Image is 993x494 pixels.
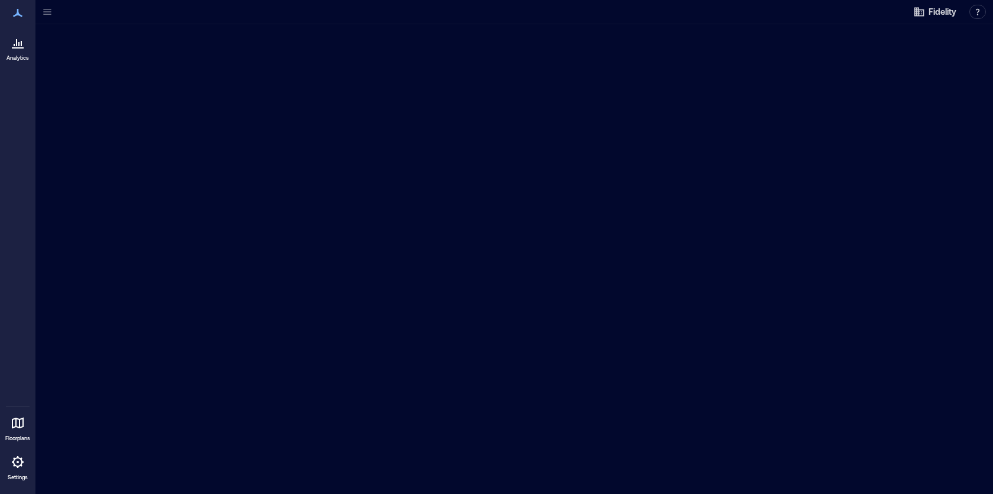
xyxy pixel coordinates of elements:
p: Settings [8,474,28,481]
p: Floorplans [5,435,30,442]
button: Fidelity [910,2,960,21]
span: Fidelity [929,6,956,18]
a: Floorplans [2,409,34,445]
a: Settings [4,448,32,485]
p: Analytics [7,54,29,62]
a: Analytics [3,28,33,65]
